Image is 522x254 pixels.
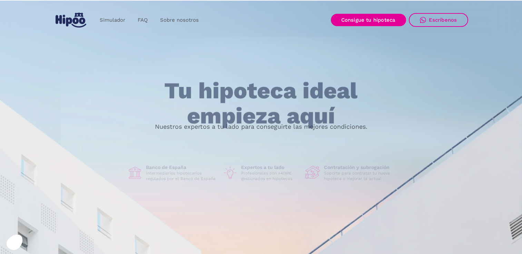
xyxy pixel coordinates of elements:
a: Escríbenos [409,13,468,27]
a: Simulador [93,13,131,27]
div: Escríbenos [429,17,457,23]
p: Nuestros expertos a tu lado para conseguirte las mejores condiciones. [155,124,367,129]
h1: Expertos a tu lado [241,164,300,170]
a: FAQ [131,13,154,27]
h1: Contratación y subrogación [324,164,395,170]
h1: Tu hipoteca ideal empieza aquí [130,78,392,128]
h1: Banco de España [146,164,217,170]
a: Consigue tu hipoteca [331,14,406,26]
a: Sobre nosotros [154,13,205,27]
p: Soporte para contratar tu nueva hipoteca o mejorar la actual [324,170,395,181]
p: Profesionales con +40M€ gestionados en hipotecas [241,170,300,181]
a: home [54,10,88,30]
p: Intermediarios hipotecarios regulados por el Banco de España [146,170,217,181]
